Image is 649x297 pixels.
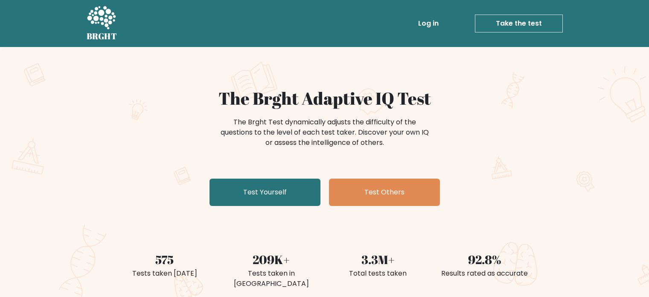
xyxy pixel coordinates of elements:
h5: BRGHT [87,31,117,41]
div: 92.8% [437,250,533,268]
a: BRGHT [87,3,117,44]
a: Test Yourself [210,179,320,206]
div: 575 [116,250,213,268]
div: Results rated as accurate [437,268,533,279]
div: The Brght Test dynamically adjusts the difficulty of the questions to the level of each test take... [218,117,431,148]
div: Total tests taken [330,268,426,279]
div: 3.3M+ [330,250,426,268]
div: Tests taken [DATE] [116,268,213,279]
div: Tests taken in [GEOGRAPHIC_DATA] [223,268,320,289]
div: 209K+ [223,250,320,268]
a: Test Others [329,179,440,206]
h1: The Brght Adaptive IQ Test [116,88,533,109]
a: Take the test [475,15,563,32]
a: Log in [415,15,442,32]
